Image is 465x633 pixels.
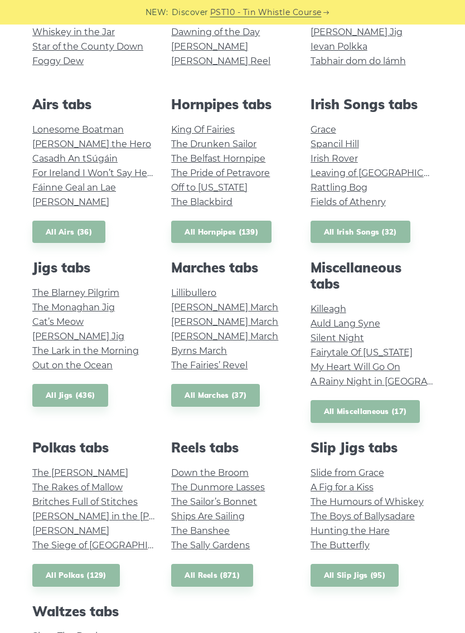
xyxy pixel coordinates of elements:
[172,6,209,19] span: Discover
[171,139,256,149] a: The Drunken Sailor
[32,56,84,66] a: Foggy Dew
[32,316,84,327] a: Cat’s Meow
[311,124,336,135] a: Grace
[32,288,119,298] a: The Blarney Pilgrim
[32,27,115,37] a: Whiskey in the Jar
[32,260,154,276] h2: Jigs tabs
[32,360,113,371] a: Out on the Ocean
[171,440,293,456] h2: Reels tabs
[311,540,370,551] a: The Butterfly
[32,197,109,207] a: [PERSON_NAME]
[311,96,433,113] h2: Irish Songs tabs
[32,221,105,244] a: All Airs (36)
[32,96,154,113] h2: Airs tabs
[171,564,253,587] a: All Reels (871)
[311,440,433,456] h2: Slip Jigs tabs
[311,347,413,358] a: Fairytale Of [US_STATE]
[32,482,123,493] a: The Rakes of Mallow
[311,400,420,423] a: All Miscellaneous (17)
[171,525,230,536] a: The Banshee
[32,496,138,507] a: Britches Full of Stitches
[171,302,278,313] a: [PERSON_NAME] March
[171,331,278,342] a: [PERSON_NAME] March
[311,197,386,207] a: Fields of Athenry
[171,345,227,356] a: Byrns March
[311,41,367,52] a: Ievan Polkka
[171,288,216,298] a: Lillibullero
[32,468,128,478] a: The [PERSON_NAME]
[32,168,180,178] a: For Ireland I Won’t Say Her Name
[311,362,400,372] a: My Heart Will Go On
[311,318,380,329] a: Auld Lang Syne
[32,345,139,356] a: The Lark in the Morning
[311,304,346,314] a: Killeagh
[32,331,124,342] a: [PERSON_NAME] Jig
[32,511,217,522] a: [PERSON_NAME] in the [PERSON_NAME]
[171,468,249,478] a: Down the Broom
[311,168,454,178] a: Leaving of [GEOGRAPHIC_DATA]
[171,96,293,113] h2: Hornpipes tabs
[171,316,278,327] a: [PERSON_NAME] March
[311,564,399,587] a: All Slip Jigs (95)
[171,197,232,207] a: The Blackbird
[171,511,245,522] a: Ships Are Sailing
[171,168,270,178] a: The Pride of Petravore
[171,56,270,66] a: [PERSON_NAME] Reel
[311,182,367,193] a: Rattling Bog
[32,124,124,135] a: Lonesome Boatman
[171,41,248,52] a: [PERSON_NAME]
[32,182,116,193] a: Fáinne Geal an Lae
[32,440,154,456] h2: Polkas tabs
[32,153,118,164] a: Casadh An tSúgáin
[311,260,433,292] h2: Miscellaneous tabs
[171,482,265,493] a: The Dunmore Lasses
[311,139,359,149] a: Spancil Hill
[171,27,260,37] a: Dawning of the Day
[210,6,322,19] a: PST10 - Tin Whistle Course
[32,564,120,587] a: All Polkas (129)
[311,153,358,164] a: Irish Rover
[171,496,257,507] a: The Sailor’s Bonnet
[311,333,364,343] a: Silent Night
[171,540,250,551] a: The Sally Gardens
[32,525,109,536] a: [PERSON_NAME]
[311,221,410,244] a: All Irish Songs (32)
[32,603,154,620] h2: Waltzes tabs
[171,153,265,164] a: The Belfast Hornpipe
[171,260,293,276] h2: Marches tabs
[171,124,235,135] a: King Of Fairies
[32,384,108,407] a: All Jigs (436)
[171,182,248,193] a: Off to [US_STATE]
[32,540,185,551] a: The Siege of [GEOGRAPHIC_DATA]
[311,496,424,507] a: The Humours of Whiskey
[171,384,260,407] a: All Marches (37)
[311,511,415,522] a: The Boys of Ballysadare
[311,468,384,478] a: Slide from Grace
[32,139,151,149] a: [PERSON_NAME] the Hero
[32,302,115,313] a: The Monaghan Jig
[32,41,143,52] a: Star of the County Down
[311,482,374,493] a: A Fig for a Kiss
[171,360,248,371] a: The Fairies’ Revel
[146,6,168,19] span: NEW:
[171,221,272,244] a: All Hornpipes (139)
[311,56,406,66] a: Tabhair dom do lámh
[311,525,390,536] a: Hunting the Hare
[311,27,403,37] a: [PERSON_NAME] Jig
